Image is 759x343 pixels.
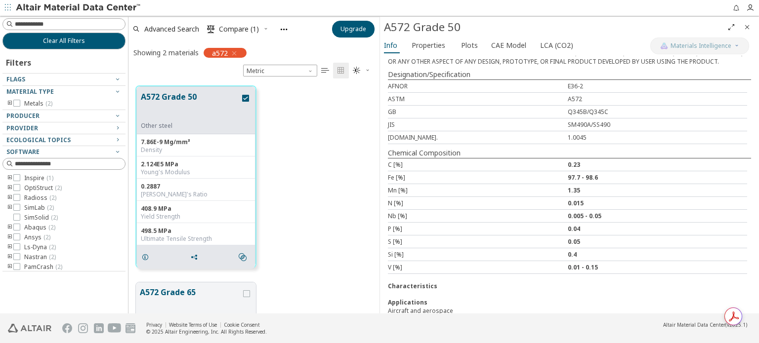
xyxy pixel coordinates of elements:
[321,67,329,75] i: 
[388,108,568,116] div: GB
[388,160,568,169] div: C [%]
[24,204,54,212] span: SimLab
[2,134,126,146] button: Ecological Topics
[16,3,142,13] img: Altair Material Data Center
[337,67,345,75] i: 
[6,263,13,271] i: toogle group
[43,233,50,241] span: ( 2 )
[243,65,317,76] div: Unit System
[568,160,748,169] div: 0.23
[24,184,62,192] span: OptiStruct
[24,100,52,108] span: Metals
[6,136,71,144] span: Ecological Topics
[388,186,568,194] div: Mn [%]
[207,25,215,33] i: 
[568,199,748,207] div: 0.015
[224,321,260,328] a: Cookie Consent
[141,213,251,221] div: Yield Strength
[384,19,723,35] div: A572 Grade 50
[332,21,375,38] button: Upgrade
[388,298,751,306] div: Applications
[340,25,366,33] span: Upgrade
[141,138,251,146] div: 7.86E-9 Mg/mm³
[141,160,251,168] div: 2.124E5 MPa
[239,253,247,261] i: 
[6,253,13,261] i: toogle group
[388,282,751,290] div: Characteristics
[317,63,333,78] button: Table View
[141,91,240,122] button: A572 Grade 50
[141,191,251,198] div: [PERSON_NAME]'s Ratio
[141,146,251,154] div: Density
[568,250,748,259] div: 0.4
[186,247,207,267] button: Share
[55,184,62,192] span: ( 2 )
[45,99,52,108] span: ( 2 )
[333,63,349,78] button: Tile View
[388,225,568,233] div: P [%]
[24,214,58,222] span: SimSolid
[388,263,568,271] div: V [%]
[388,306,751,315] div: Aircraft and aerospace
[2,86,126,98] button: Material Type
[212,48,228,57] span: a572
[568,225,748,233] div: 0.04
[6,124,38,132] span: Provider
[51,213,58,222] span: ( 2 )
[43,37,85,45] span: Clear All Filters
[48,223,55,231] span: ( 2 )
[6,243,13,251] i: toogle group
[24,263,62,271] span: PamCrash
[6,174,13,182] i: toogle group
[349,63,375,78] button: Theme
[388,199,568,207] div: N [%]
[388,95,568,103] div: ASTM
[141,205,251,213] div: 408.9 MPa
[568,120,748,129] div: SM490A/SS490
[169,321,217,328] a: Website Terms of Use
[353,67,361,75] i: 
[47,203,54,212] span: ( 2 )
[137,247,158,267] button: Details
[491,38,526,53] span: CAE Model
[6,75,25,83] span: Flags
[723,19,739,35] button: Full Screen
[144,26,199,33] span: Advanced Search
[388,237,568,246] div: S [%]
[388,82,568,90] div: AFNOR
[146,328,267,335] div: © 2025 Altair Engineering, Inc. All Rights Reserved.
[388,250,568,259] div: Si [%]
[140,286,241,317] button: A572 Grade 65
[146,321,162,328] a: Privacy
[141,122,240,130] div: Other steel
[24,253,56,261] span: Nastran
[2,49,36,73] div: Filters
[6,184,13,192] i: toogle group
[141,227,251,235] div: 498.5 MPa
[568,133,748,142] div: 1.0045
[660,42,668,50] img: AI Copilot
[6,87,54,96] span: Material Type
[2,110,126,122] button: Producer
[49,193,56,202] span: ( 2 )
[6,224,13,231] i: toogle group
[2,33,126,49] button: Clear All Filters
[388,173,568,182] div: Fe [%]
[219,26,259,33] span: Compare (1)
[663,321,725,328] span: Altair Material Data Center
[24,233,50,241] span: Ansys
[671,42,731,50] span: Materials Intelligence
[24,224,55,231] span: Abaqus
[388,212,568,220] div: Nb [%]
[412,38,445,53] span: Properties
[6,194,13,202] i: toogle group
[141,168,251,176] div: Young's Modulus
[6,112,40,120] span: Producer
[24,194,56,202] span: Radioss
[739,19,755,35] button: Close
[46,174,53,182] span: ( 1 )
[568,108,748,116] div: Q345B/Q345C
[243,65,317,76] span: Metric
[568,173,748,182] div: 97.7 - 98.6
[6,100,13,108] i: toogle group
